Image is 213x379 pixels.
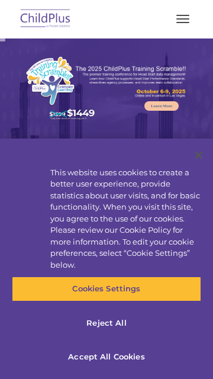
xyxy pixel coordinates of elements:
[144,101,179,111] a: Learn More
[18,5,73,33] img: ChildPlus by Procare Solutions
[186,142,212,168] button: Close
[50,167,201,271] div: This website uses cookies to create a better user experience, provide statistics about user visit...
[12,188,50,226] img: Company Logo
[12,311,201,336] button: Reject All
[12,277,201,301] button: Cookies Settings
[12,345,201,370] button: Accept All Cookies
